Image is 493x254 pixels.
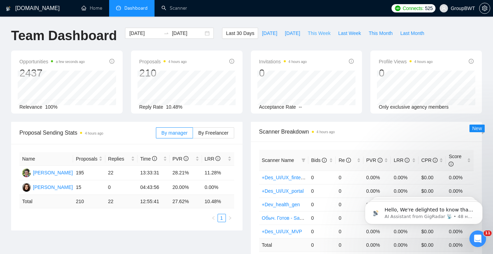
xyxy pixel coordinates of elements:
[73,166,105,180] td: 195
[85,131,103,135] time: 4 hours ago
[262,202,300,207] a: +Dev_health_gen
[139,66,187,80] div: 210
[366,157,382,163] span: PVR
[19,195,73,208] td: Total
[378,158,382,163] span: info-circle
[336,198,363,211] td: 0
[336,225,363,238] td: 0
[138,166,170,180] td: 13:33:31
[198,130,228,136] span: By Freelancer
[308,238,336,252] td: 0
[346,158,351,163] span: info-circle
[209,214,218,222] li: Previous Page
[469,59,474,64] span: info-circle
[419,171,446,184] td: $0.00
[205,156,221,162] span: LRR
[19,128,156,137] span: Proposal Sending Stats
[56,60,85,64] time: a few seconds ago
[425,4,433,12] span: 525
[11,28,117,44] h1: Team Dashboard
[164,30,169,36] span: swap-right
[419,238,446,252] td: $ 0.00
[109,59,114,64] span: info-circle
[301,158,306,162] span: filter
[22,170,73,175] a: AS[PERSON_NAME]
[479,6,490,11] a: setting
[226,214,234,222] button: right
[19,66,85,80] div: 2437
[22,169,31,177] img: AS
[138,195,170,208] td: 12:55:41
[322,158,327,163] span: info-circle
[259,127,474,136] span: Scanner Breakdown
[222,28,258,39] button: Last 30 Days
[405,158,410,163] span: info-circle
[73,180,105,195] td: 15
[419,184,446,198] td: $0.00
[334,28,365,39] button: Last Week
[19,57,85,66] span: Opportunities
[262,188,304,194] a: +Des_UI/UX_portal
[308,29,331,37] span: This Week
[33,183,73,191] div: [PERSON_NAME]
[289,60,307,64] time: 4 hours ago
[308,198,336,211] td: 0
[161,130,187,136] span: By manager
[365,28,396,39] button: This Month
[215,156,220,161] span: info-circle
[139,57,187,66] span: Proposals
[421,157,438,163] span: CPR
[317,130,335,134] time: 4 hours ago
[299,104,302,110] span: --
[259,104,296,110] span: Acceptance Rate
[170,166,202,180] td: 28.21%
[129,29,161,37] input: Start date
[19,104,42,110] span: Relevance
[202,180,234,195] td: 0.00%
[484,230,492,236] span: 11
[308,184,336,198] td: 0
[338,157,351,163] span: Re
[349,59,354,64] span: info-circle
[338,29,361,37] span: Last Week
[449,162,454,166] span: info-circle
[308,171,336,184] td: 0
[139,104,163,110] span: Reply Rate
[441,6,446,11] span: user
[202,166,234,180] td: 11.28%
[469,230,486,247] iframe: Intercom live chat
[262,175,306,180] a: +Des_UI/UX_fintech
[164,30,169,36] span: to
[336,211,363,225] td: 0
[226,214,234,222] li: Next Page
[124,5,148,11] span: Dashboard
[336,171,363,184] td: 0
[479,6,490,11] span: setting
[22,183,31,192] img: SK
[161,5,187,11] a: searchScanner
[105,152,138,166] th: Replies
[73,152,105,166] th: Proposals
[229,59,234,64] span: info-circle
[172,29,203,37] input: End date
[173,156,189,162] span: PVR
[259,238,308,252] td: Total
[400,29,424,37] span: Last Month
[391,184,419,198] td: 0.00%
[138,180,170,195] td: 04:43:56
[379,104,449,110] span: Only exclusive agency members
[259,57,307,66] span: Invitations
[209,214,218,222] button: left
[379,66,433,80] div: 0
[446,238,474,252] td: 0.00 %
[140,156,157,162] span: Time
[472,126,482,131] span: New
[105,195,138,208] td: 22
[81,5,102,11] a: homeHome
[304,28,334,39] button: This Week
[45,104,58,110] span: 100%
[369,29,393,37] span: This Month
[226,29,254,37] span: Last 30 Days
